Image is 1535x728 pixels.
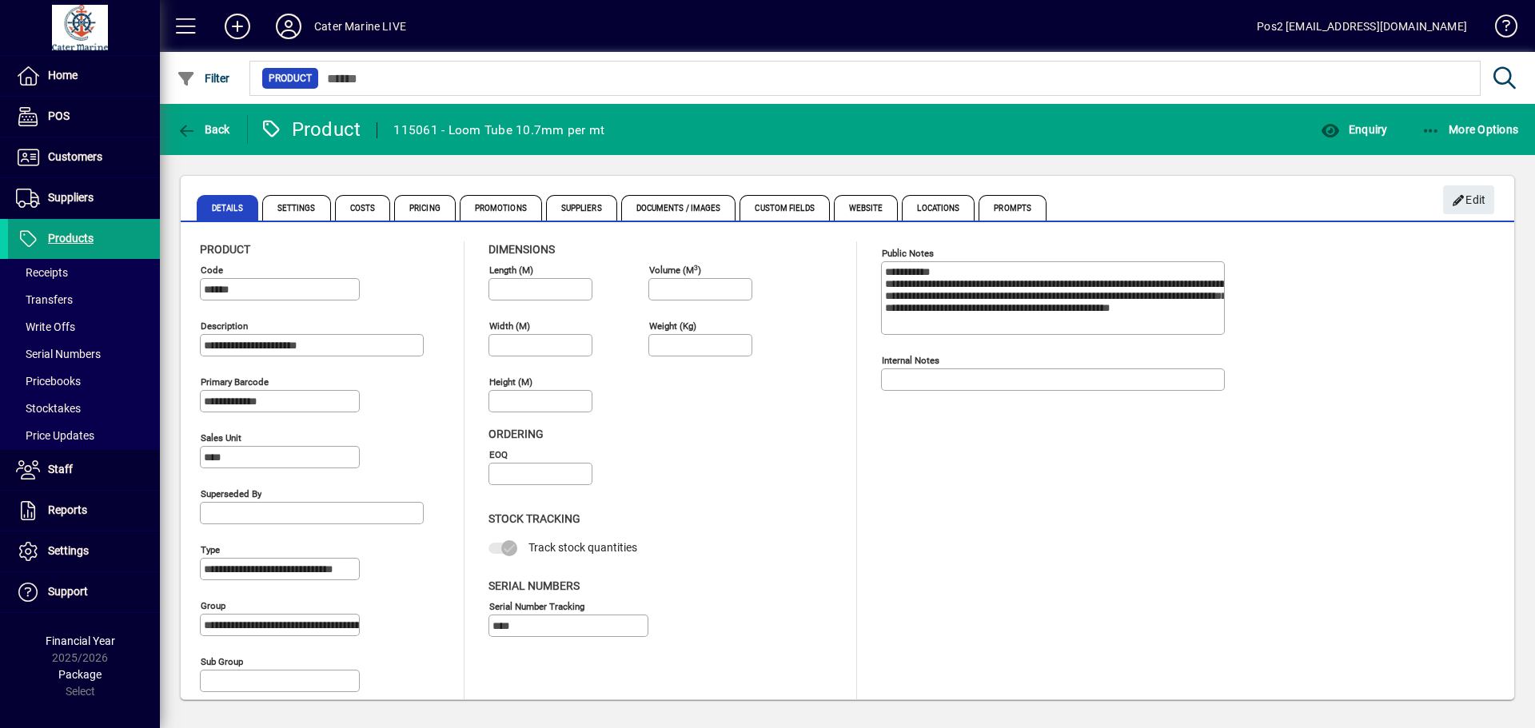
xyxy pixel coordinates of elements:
[8,137,160,177] a: Customers
[262,195,331,221] span: Settings
[201,432,241,444] mat-label: Sales unit
[8,313,160,340] a: Write Offs
[488,243,555,256] span: Dimensions
[460,195,542,221] span: Promotions
[16,402,81,415] span: Stocktakes
[834,195,899,221] span: Website
[8,340,160,368] a: Serial Numbers
[8,491,160,531] a: Reports
[489,600,584,611] mat-label: Serial Number tracking
[649,320,696,332] mat-label: Weight (Kg)
[201,265,223,276] mat-label: Code
[8,97,160,137] a: POS
[200,243,250,256] span: Product
[1421,123,1519,136] span: More Options
[16,429,94,442] span: Price Updates
[8,178,160,218] a: Suppliers
[160,115,248,144] app-page-header-button: Back
[269,70,312,86] span: Product
[16,375,81,388] span: Pricebooks
[8,422,160,449] a: Price Updates
[489,320,530,332] mat-label: Width (m)
[902,195,975,221] span: Locations
[201,600,225,611] mat-label: Group
[201,488,261,499] mat-label: Superseded by
[694,263,698,271] sup: 3
[8,450,160,490] a: Staff
[528,541,637,554] span: Track stock quantities
[1417,115,1523,144] button: More Options
[16,348,101,360] span: Serial Numbers
[393,117,604,143] div: 115061 - Loom Tube 10.7mm per mt
[46,635,115,647] span: Financial Year
[48,585,88,598] span: Support
[882,248,934,259] mat-label: Public Notes
[314,14,406,39] div: Cater Marine LIVE
[177,123,230,136] span: Back
[8,368,160,395] a: Pricebooks
[394,195,456,221] span: Pricing
[335,195,391,221] span: Costs
[1483,3,1515,55] a: Knowledge Base
[48,503,87,516] span: Reports
[197,195,258,221] span: Details
[1321,123,1387,136] span: Enquiry
[1443,185,1494,214] button: Edit
[979,195,1047,221] span: Prompts
[173,64,234,93] button: Filter
[488,512,580,525] span: Stock Tracking
[489,376,532,388] mat-label: Height (m)
[8,395,160,422] a: Stocktakes
[201,376,269,388] mat-label: Primary barcode
[16,266,68,279] span: Receipts
[1452,187,1486,213] span: Edit
[1317,115,1391,144] button: Enquiry
[740,195,829,221] span: Custom Fields
[177,72,230,85] span: Filter
[48,463,73,475] span: Staff
[649,265,701,276] mat-label: Volume (m )
[621,195,736,221] span: Documents / Images
[48,191,94,204] span: Suppliers
[488,428,544,440] span: Ordering
[546,195,617,221] span: Suppliers
[488,579,580,592] span: Serial Numbers
[8,572,160,612] a: Support
[16,293,73,306] span: Transfers
[489,265,533,276] mat-label: Length (m)
[212,12,263,41] button: Add
[260,117,361,142] div: Product
[48,69,78,82] span: Home
[489,449,508,460] mat-label: EOQ
[48,150,102,163] span: Customers
[201,320,248,332] mat-label: Description
[48,109,70,122] span: POS
[201,656,243,667] mat-label: Sub group
[8,259,160,286] a: Receipts
[263,12,314,41] button: Profile
[8,286,160,313] a: Transfers
[1257,14,1467,39] div: Pos2 [EMAIL_ADDRESS][DOMAIN_NAME]
[882,355,939,366] mat-label: Internal Notes
[173,115,234,144] button: Back
[201,544,220,555] mat-label: Type
[58,668,102,681] span: Package
[16,320,75,333] span: Write Offs
[48,544,89,557] span: Settings
[8,531,160,571] a: Settings
[8,56,160,96] a: Home
[48,232,94,245] span: Products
